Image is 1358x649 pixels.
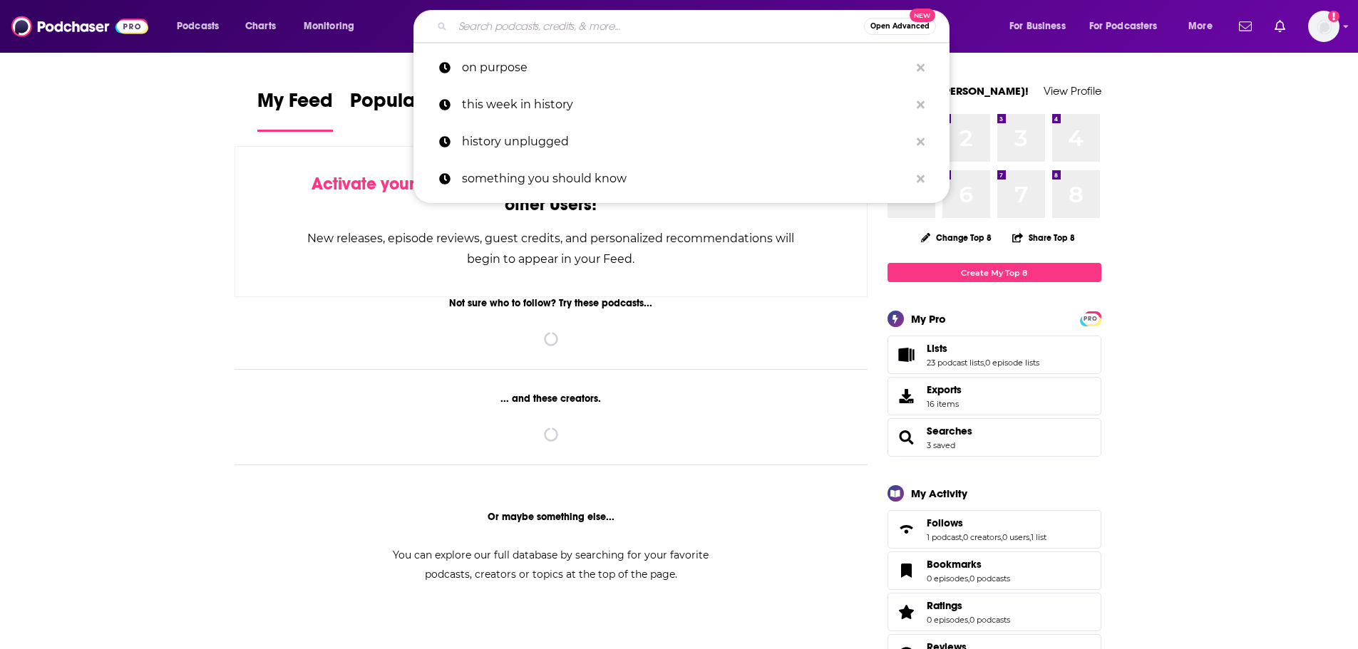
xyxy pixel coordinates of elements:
[307,174,796,215] div: by following Podcasts, Creators, Lists, and other Users!
[927,532,962,542] a: 1 podcast
[927,558,982,571] span: Bookmarks
[1308,11,1339,42] img: User Profile
[963,532,1001,542] a: 0 creators
[312,173,458,194] span: Activate your Feed
[927,342,947,355] span: Lists
[1233,14,1257,38] a: Show notifications dropdown
[927,573,968,583] a: 0 episodes
[413,123,950,160] a: history unplugged
[927,615,968,625] a: 0 episodes
[888,418,1101,457] span: Searches
[304,16,354,36] span: Monitoring
[962,532,963,542] span: ,
[888,263,1101,282] a: Create My Top 8
[1269,14,1291,38] a: Show notifications dropdown
[462,49,910,86] p: on purpose
[236,15,284,38] a: Charts
[350,88,471,132] a: Popular Feed
[893,602,921,622] a: Ratings
[1089,16,1158,36] span: For Podcasters
[985,358,1039,368] a: 0 episode lists
[927,599,962,612] span: Ratings
[969,573,1010,583] a: 0 podcasts
[888,593,1101,631] span: Ratings
[927,516,963,529] span: Follows
[893,345,921,365] a: Lists
[927,358,984,368] a: 23 podcast lists
[870,23,930,30] span: Open Advanced
[1188,16,1213,36] span: More
[413,49,950,86] a: on purpose
[888,551,1101,590] span: Bookmarks
[893,427,921,447] a: Searches
[1082,313,1099,324] span: PRO
[1328,11,1339,22] svg: Add a profile image
[462,123,910,160] p: history unplugged
[462,160,910,197] p: something you should know
[888,84,1029,98] a: Welcome [PERSON_NAME]!
[1308,11,1339,42] button: Show profile menu
[1044,84,1101,98] a: View Profile
[893,386,921,406] span: Exports
[413,86,950,123] a: this week in history
[927,516,1046,529] a: Follows
[1009,16,1066,36] span: For Business
[888,377,1101,415] a: Exports
[350,88,471,121] span: Popular Feed
[927,342,1039,355] a: Lists
[984,358,985,368] span: ,
[1002,532,1029,542] a: 0 users
[968,615,969,625] span: ,
[1082,313,1099,323] a: PRO
[257,88,333,132] a: My Feed
[927,383,962,396] span: Exports
[968,573,969,583] span: ,
[888,510,1101,549] span: Follows
[245,16,276,36] span: Charts
[927,399,962,409] span: 16 items
[910,9,935,22] span: New
[864,18,936,35] button: Open AdvancedNew
[893,519,921,539] a: Follows
[1001,532,1002,542] span: ,
[294,15,373,38] button: open menu
[911,487,967,500] div: My Activity
[427,10,963,43] div: Search podcasts, credits, & more...
[893,561,921,581] a: Bookmarks
[1308,11,1339,42] span: Logged in as hconnor
[413,160,950,197] a: something you should know
[235,393,868,405] div: ... and these creators.
[1080,15,1178,38] button: open menu
[462,86,910,123] p: this week in history
[927,425,972,437] a: Searches
[307,228,796,269] div: New releases, episode reviews, guest credits, and personalized recommendations will begin to appe...
[167,15,237,38] button: open menu
[376,546,726,584] div: You can explore our full database by searching for your favorite podcasts, creators or topics at ...
[1031,532,1046,542] a: 1 list
[927,440,955,450] a: 3 saved
[235,297,868,309] div: Not sure who to follow? Try these podcasts...
[888,336,1101,374] span: Lists
[911,312,946,326] div: My Pro
[927,558,1010,571] a: Bookmarks
[177,16,219,36] span: Podcasts
[235,511,868,523] div: Or maybe something else...
[969,615,1010,625] a: 0 podcasts
[1012,224,1076,251] button: Share Top 8
[1029,532,1031,542] span: ,
[11,13,148,40] img: Podchaser - Follow, Share and Rate Podcasts
[257,88,333,121] span: My Feed
[1178,15,1230,38] button: open menu
[927,599,1010,612] a: Ratings
[999,15,1084,38] button: open menu
[912,229,1001,246] button: Change Top 8
[453,15,864,38] input: Search podcasts, credits, & more...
